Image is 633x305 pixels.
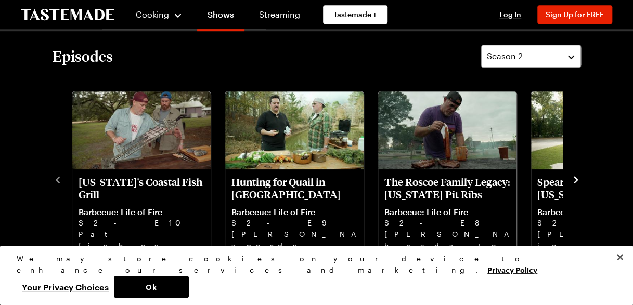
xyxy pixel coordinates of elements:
[135,2,183,27] button: Cooking
[384,176,510,262] a: The Roscoe Family Legacy: Alabama Pit Ribs
[53,173,63,185] button: navigate to previous item
[53,47,113,65] h2: Episodes
[17,276,114,298] button: Your Privacy Choices
[136,9,169,19] span: Cooking
[197,2,244,31] a: Shows
[225,91,364,268] div: Hunting for Quail in Charleston
[79,229,204,262] p: Pat fishes the coastal inlets of [GEOGRAPHIC_DATA], [US_STATE], in search of a delicious sheepshead.
[224,88,377,269] div: 2 / 10
[546,10,604,19] span: Sign Up for FREE
[79,217,204,229] p: S2 - E10
[499,10,521,19] span: Log In
[384,176,510,201] p: The Roscoe Family Legacy: [US_STATE] Pit Ribs
[231,229,357,262] p: [PERSON_NAME] spends the day in [GEOGRAPHIC_DATA] quail hunting and grilling birds over live coals.
[231,217,357,229] p: S2 - E9
[71,88,224,269] div: 1 / 10
[489,9,531,20] button: Log In
[333,9,377,20] span: Tastemade +
[323,5,387,24] a: Tastemade +
[72,91,211,268] div: South Carolina's Coastal Fish Grill
[384,217,510,229] p: S2 - E8
[79,207,204,217] p: Barbecue: Life of Fire
[17,253,608,298] div: Privacy
[487,50,523,62] span: Season 2
[537,5,612,24] button: Sign Up for FREE
[231,207,357,217] p: Barbecue: Life of Fire
[79,176,204,201] p: [US_STATE]'s Coastal Fish Grill
[487,264,537,274] a: More information about your privacy, opens in a new tab
[377,88,530,269] div: 3 / 10
[609,246,631,269] button: Close
[72,91,211,169] img: South Carolina's Coastal Fish Grill
[17,253,608,276] div: We may store cookies on your device to enhance our services and marketing.
[378,91,516,268] div: The Roscoe Family Legacy: Alabama Pit Ribs
[384,207,510,217] p: Barbecue: Life of Fire
[21,9,114,21] a: To Tastemade Home Page
[481,45,581,68] button: Season 2
[79,176,204,262] a: South Carolina's Coastal Fish Grill
[231,176,357,262] a: Hunting for Quail in Charleston
[384,229,510,262] p: [PERSON_NAME] heads to [GEOGRAPHIC_DATA] to team up with chef [PERSON_NAME], cooking ribs inspire...
[114,276,189,298] button: Ok
[378,91,516,169] img: The Roscoe Family Legacy: Alabama Pit Ribs
[571,173,581,185] button: navigate to next item
[231,176,357,201] p: Hunting for Quail in [GEOGRAPHIC_DATA]
[225,91,364,169] img: Hunting for Quail in Charleston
